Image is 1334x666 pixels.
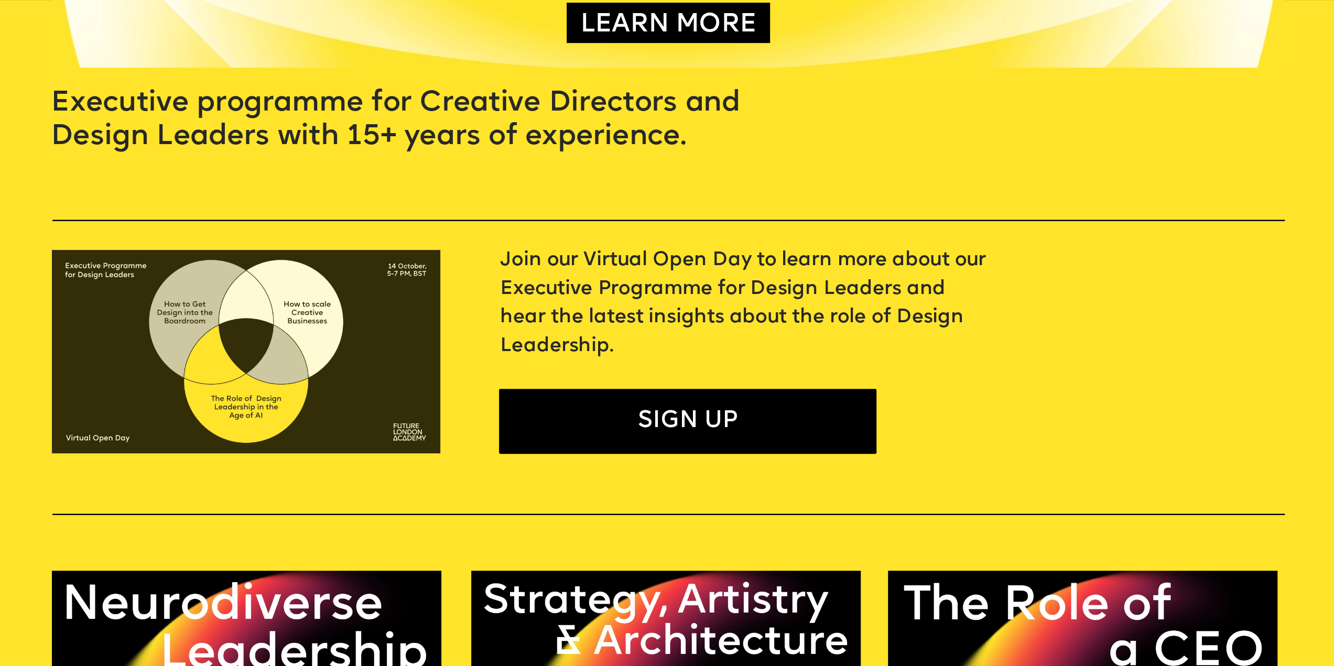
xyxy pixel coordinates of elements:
button: SIGN UP [231,38,335,57]
label: EMAIL* [121,24,231,35]
a: LEARN MORE [580,12,756,39]
span: Join our Virtual Open Day to learn more about our Executive Programme for Design Leaders and hear... [500,251,991,356]
label: FULL NAME [10,24,121,35]
span: Executive programme for Creative Directors and Design Leaders with 15+ years of experience. [51,89,748,152]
